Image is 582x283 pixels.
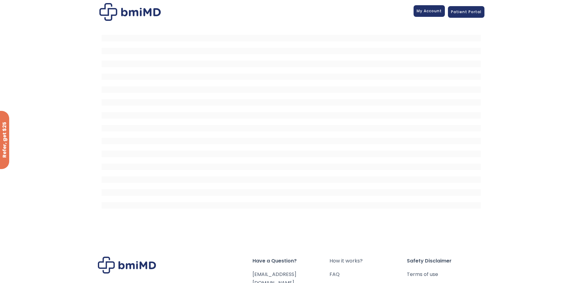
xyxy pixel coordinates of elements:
[98,257,156,274] img: Brand Logo
[417,8,442,13] span: My Account
[330,270,407,279] a: FAQ
[414,5,445,17] a: My Account
[407,257,484,265] span: Safety Disclaimer
[5,260,71,278] iframe: Sign Up via Text for Offers
[252,257,330,265] span: Have a Question?
[451,9,481,14] span: Patient Portal
[99,3,161,21] img: Patient Messaging Portal
[448,6,484,18] a: Patient Portal
[102,28,481,212] iframe: MDI Patient Messaging Portal
[407,270,484,279] a: Terms of use
[330,257,407,265] a: How it works?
